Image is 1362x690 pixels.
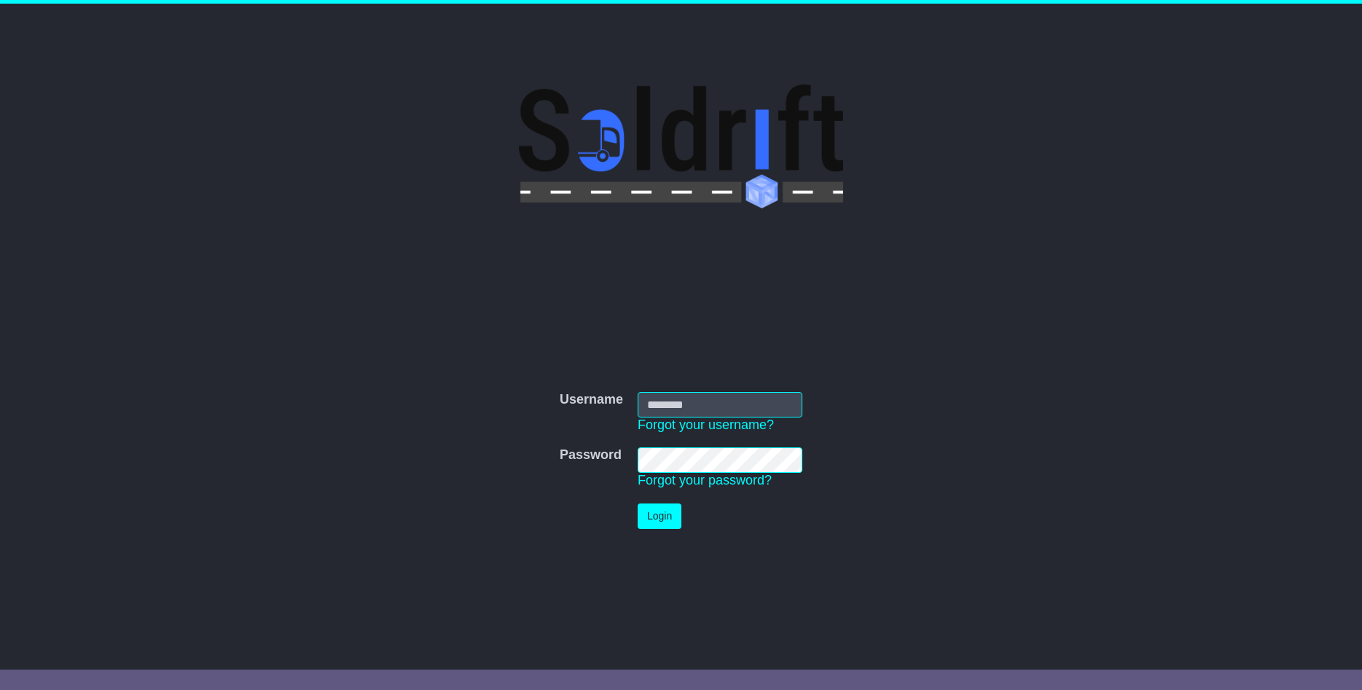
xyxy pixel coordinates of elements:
a: Forgot your password? [638,473,772,487]
label: Password [560,447,622,463]
a: Forgot your username? [638,417,774,432]
label: Username [560,392,623,408]
button: Login [638,503,681,529]
img: Soldrift Pty Ltd [519,85,843,208]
